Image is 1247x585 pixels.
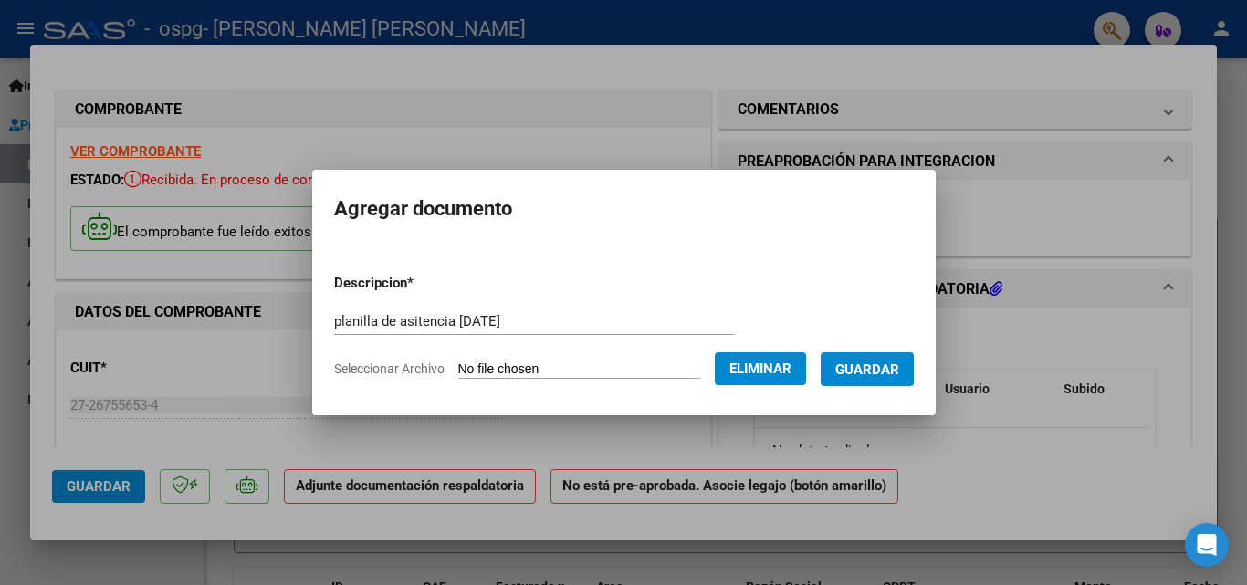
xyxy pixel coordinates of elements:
[334,273,508,294] p: Descripcion
[715,352,806,385] button: Eliminar
[729,360,791,377] span: Eliminar
[334,361,445,376] span: Seleccionar Archivo
[334,192,914,226] h2: Agregar documento
[835,361,899,378] span: Guardar
[821,352,914,386] button: Guardar
[1185,523,1229,567] div: Open Intercom Messenger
